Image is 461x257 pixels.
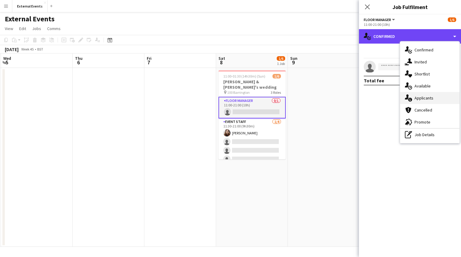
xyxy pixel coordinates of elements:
app-job-card: 11:00-01:30 (14h30m) (Sun)1/6[PERSON_NAME] & [PERSON_NAME]'s wedding 100 Barrington3 RolesFloor m... [218,70,286,159]
a: View [2,25,16,32]
div: Total fee [364,78,384,84]
a: Edit [17,25,29,32]
span: Available [414,83,431,89]
button: Floor manager [364,17,396,22]
span: Week 45 [20,47,35,51]
span: Applicants [414,95,433,101]
app-card-role: Floor manager0/111:00-21:00 (10h) [218,97,286,118]
span: Comms [47,26,61,31]
span: 11:00-01:30 (14h30m) (Sun) [223,74,265,78]
span: 9 [289,59,297,66]
span: 8 [218,59,225,66]
span: 6 [74,59,83,66]
h3: [PERSON_NAME] & [PERSON_NAME]'s wedding [218,79,286,90]
span: 1/6 [273,74,281,78]
span: Confirmed [414,47,433,53]
a: Jobs [30,25,44,32]
span: Fri [147,56,152,61]
span: Floor manager [364,17,391,22]
h3: Job Fulfilment [359,3,461,11]
div: Job Details [400,129,459,141]
span: Sat [218,56,225,61]
span: Invited [414,59,427,65]
span: View [5,26,13,31]
span: 100 Barrington [227,90,250,95]
app-card-role: Event staff1/411:30-21:00 (9h30m)[PERSON_NAME] [218,118,286,165]
span: Edit [19,26,26,31]
span: Promote [414,119,430,125]
div: [DATE] [5,46,19,52]
span: Jobs [32,26,41,31]
div: 1 Job [277,61,285,66]
div: 11:00-21:00 (10h) [364,22,456,27]
div: Confirmed [359,29,461,44]
span: 3 Roles [271,90,281,95]
span: Thu [75,56,83,61]
h1: External Events [5,14,55,23]
button: External Events [12,0,48,12]
span: Sun [290,56,297,61]
a: Comms [45,25,63,32]
span: 1/6 [277,56,285,61]
span: 1/6 [448,17,456,22]
span: Cancelled [414,107,432,113]
span: Wed [3,56,11,61]
span: 7 [146,59,152,66]
span: Shortlist [414,71,430,77]
div: BST [37,47,43,51]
